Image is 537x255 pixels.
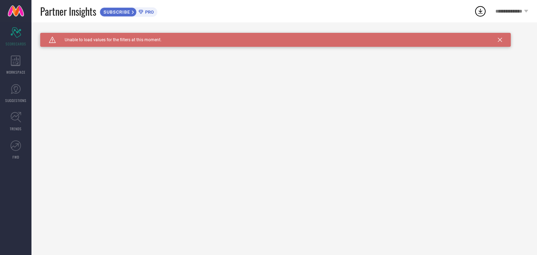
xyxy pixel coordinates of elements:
div: Open download list [474,5,487,17]
span: FWD [13,154,19,160]
span: PRO [143,9,154,15]
span: WORKSPACE [6,70,26,75]
span: Partner Insights [40,4,96,19]
span: TRENDS [10,126,22,131]
span: SCORECARDS [6,41,26,46]
span: SUBSCRIBE [100,9,132,15]
div: Unable to load filters at this moment. Please try later. [40,33,528,38]
a: SUBSCRIBEPRO [100,6,157,17]
span: SUGGESTIONS [5,98,27,103]
span: Unable to load values for the filters at this moment. [56,37,162,42]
